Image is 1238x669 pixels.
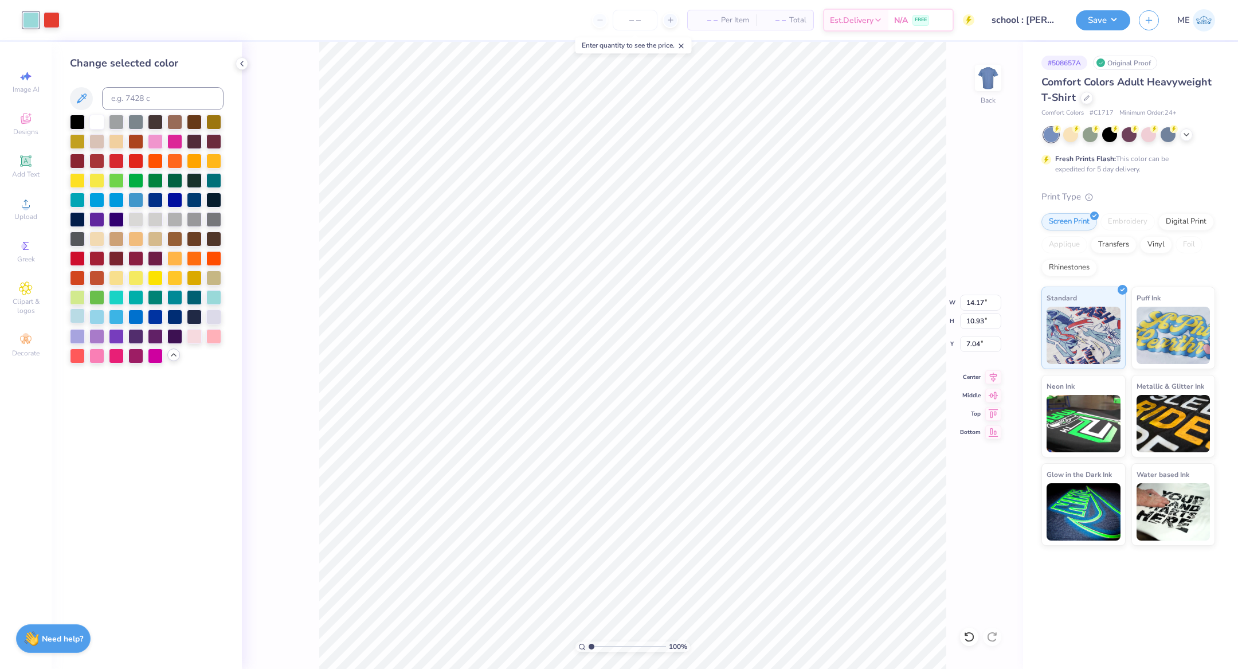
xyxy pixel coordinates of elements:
[1055,154,1196,174] div: This color can be expedited for 5 day delivery.
[960,428,981,436] span: Bottom
[17,255,35,264] span: Greek
[1047,307,1121,364] img: Standard
[695,14,718,26] span: – –
[1140,236,1172,253] div: Vinyl
[1041,56,1087,70] div: # 508657A
[1047,380,1075,392] span: Neon Ink
[613,10,657,30] input: – –
[669,641,687,652] span: 100 %
[13,85,40,94] span: Image AI
[1177,9,1215,32] a: ME
[12,349,40,358] span: Decorate
[1090,108,1114,118] span: # C1717
[1041,213,1097,230] div: Screen Print
[1047,395,1121,452] img: Neon Ink
[575,37,692,53] div: Enter quantity to see the price.
[977,66,1000,89] img: Back
[1093,56,1157,70] div: Original Proof
[1137,380,1204,392] span: Metallic & Glitter Ink
[1041,190,1215,204] div: Print Type
[960,410,981,418] span: Top
[1041,236,1087,253] div: Applique
[960,392,981,400] span: Middle
[102,87,224,110] input: e.g. 7428 c
[1176,236,1202,253] div: Foil
[830,14,873,26] span: Est. Delivery
[1091,236,1137,253] div: Transfers
[1137,395,1210,452] img: Metallic & Glitter Ink
[14,212,37,221] span: Upload
[894,14,908,26] span: N/A
[1047,483,1121,541] img: Glow in the Dark Ink
[70,56,224,71] div: Change selected color
[789,14,806,26] span: Total
[42,633,83,644] strong: Need help?
[1041,108,1084,118] span: Comfort Colors
[721,14,749,26] span: Per Item
[12,170,40,179] span: Add Text
[1177,14,1190,27] span: ME
[1076,10,1130,30] button: Save
[1193,9,1215,32] img: Maria Espena
[763,14,786,26] span: – –
[983,9,1067,32] input: Untitled Design
[1119,108,1177,118] span: Minimum Order: 24 +
[1158,213,1214,230] div: Digital Print
[915,16,927,24] span: FREE
[1041,259,1097,276] div: Rhinestones
[1100,213,1155,230] div: Embroidery
[960,373,981,381] span: Center
[981,95,996,105] div: Back
[13,127,38,136] span: Designs
[6,297,46,315] span: Clipart & logos
[1137,483,1210,541] img: Water based Ink
[1137,307,1210,364] img: Puff Ink
[1055,154,1116,163] strong: Fresh Prints Flash:
[1041,75,1212,104] span: Comfort Colors Adult Heavyweight T-Shirt
[1047,292,1077,304] span: Standard
[1047,468,1112,480] span: Glow in the Dark Ink
[1137,468,1189,480] span: Water based Ink
[1137,292,1161,304] span: Puff Ink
